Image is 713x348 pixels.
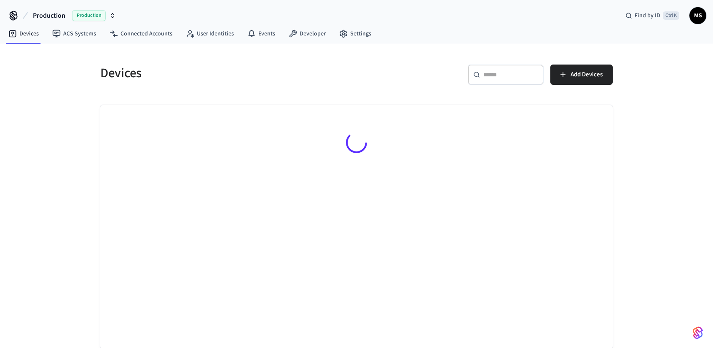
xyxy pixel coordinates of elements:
img: SeamLogoGradient.69752ec5.svg [693,326,703,340]
span: MS [690,8,705,23]
a: User Identities [179,26,241,41]
a: ACS Systems [46,26,103,41]
a: Connected Accounts [103,26,179,41]
span: Add Devices [571,69,603,80]
a: Settings [332,26,378,41]
span: Production [72,10,106,21]
button: Add Devices [550,65,613,85]
a: Events [241,26,282,41]
div: Find by IDCtrl K [619,8,686,23]
span: Ctrl K [663,11,679,20]
span: Find by ID [635,11,660,20]
span: Production [33,11,65,21]
a: Devices [2,26,46,41]
button: MS [689,7,706,24]
h5: Devices [100,65,351,82]
a: Developer [282,26,332,41]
